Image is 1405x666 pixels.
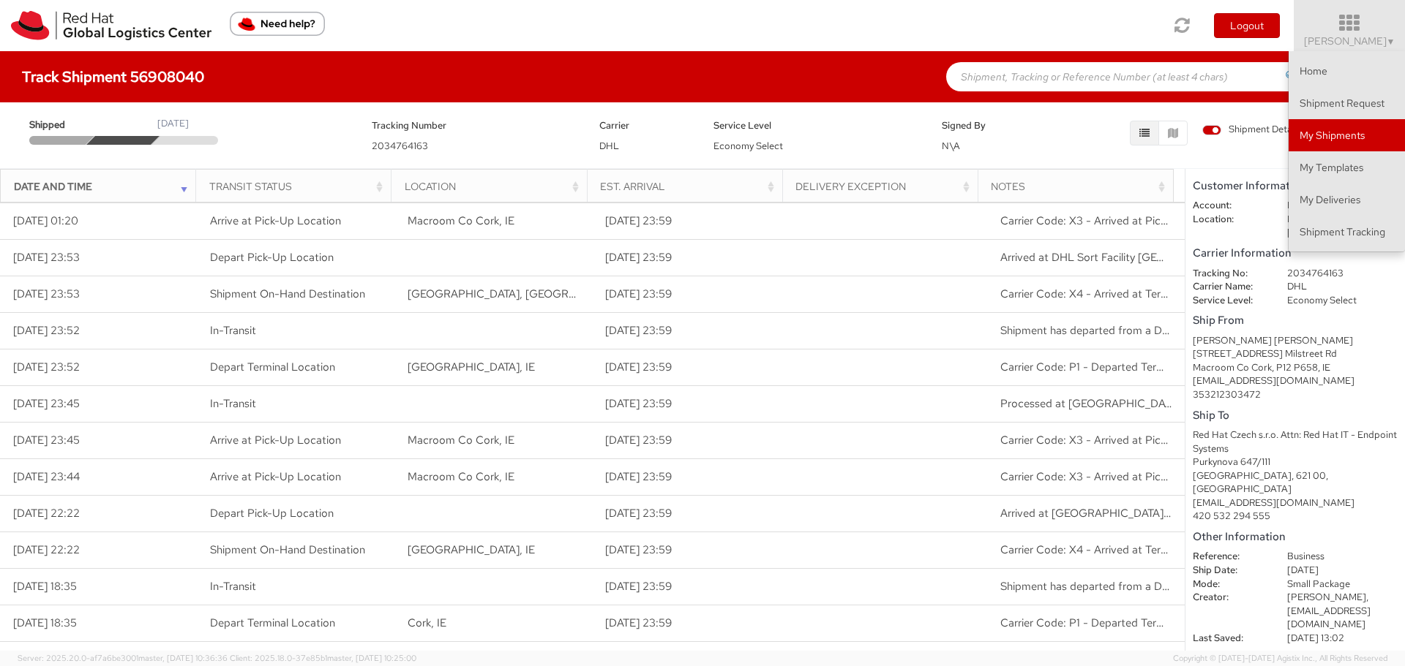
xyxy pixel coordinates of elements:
span: Depart Pick-Up Location [210,506,334,521]
span: Economy Select [713,140,783,152]
div: [EMAIL_ADDRESS][DOMAIN_NAME] [1193,374,1398,388]
div: Date and Time [14,179,192,194]
td: [DATE] 23:59 [592,459,790,496]
td: [DATE] 23:59 [592,532,790,569]
span: Carrier Code: X3 - Arrived at Pick-up Location [1000,469,1229,484]
button: Logout [1214,13,1280,38]
td: [DATE] 23:59 [592,423,790,459]
span: [PERSON_NAME], [1287,591,1368,603]
dt: Location: [1182,213,1276,227]
span: Carrier Code: P1 - Departed Terminal Location [1000,616,1229,630]
a: Shipment Tracking [1289,216,1405,248]
div: Est. Arrival [600,179,778,194]
h5: Service Level [713,121,920,131]
h4: Track Shipment 56908040 [22,69,204,85]
div: Delivery Exception [795,179,973,194]
a: My Templates [1289,151,1405,183]
a: My Deliveries [1289,183,1405,216]
div: [GEOGRAPHIC_DATA], 621 00, [GEOGRAPHIC_DATA] [1193,469,1398,496]
dt: Creator: [1182,591,1276,605]
td: [DATE] 23:59 [592,605,790,642]
span: Macroom Co Cork, IE [408,469,514,484]
span: Depart Pick-Up Location [210,250,334,265]
div: Purkynova 647/111 [1193,455,1398,469]
div: [STREET_ADDRESS] Milstreet Rd [1193,347,1398,361]
a: Shipment Request [1289,87,1405,119]
span: master, [DATE] 10:36:36 [138,653,228,663]
span: [PERSON_NAME] [1304,34,1395,48]
span: DHL [599,140,619,152]
dt: Ship Date: [1182,564,1276,578]
td: [DATE] 23:59 [592,569,790,605]
td: [DATE] 23:59 [592,203,790,240]
div: [EMAIL_ADDRESS][DOMAIN_NAME] [1193,496,1398,510]
a: Home [1289,55,1405,87]
a: My Shipments [1289,119,1405,151]
span: Dublin, IE [408,542,535,557]
h5: Carrier [599,121,692,131]
dt: Carrier Name: [1182,280,1276,294]
div: 353212303472 [1193,388,1398,402]
span: 2034764163 [372,140,428,152]
span: Shipped [29,118,92,132]
span: In-Transit [210,579,256,594]
span: Carrier Code: X3 - Arrived at Pick-up Location [1000,213,1229,228]
span: Cork, IE [408,616,446,630]
span: Shipment On-Hand Destination [210,287,365,301]
span: Depart Terminal Location [210,360,335,374]
span: Copyright © [DATE]-[DATE] Agistix Inc., All Rights Reserved [1173,653,1387,665]
span: Carrier Code: X4 - Arrived at Terminal Location [1000,542,1233,557]
span: Depart Terminal Location [210,616,335,630]
h5: Other Information [1193,531,1398,543]
span: Dublin, IE [408,360,535,374]
div: [DATE] [157,117,189,131]
span: In-Transit [210,396,256,411]
div: Macroom Co Cork, P12 P658, IE [1193,361,1398,375]
div: Red Hat Czech s.r.o. Attn: Red Hat IT - Endpoint Systems [1193,428,1398,455]
span: In-Transit [210,323,256,338]
span: Client: 2025.18.0-37e85b1 [230,653,416,663]
span: Macroom Co Cork, IE [408,433,514,447]
img: rh-logistics-00dfa346123c4ec078e1.svg [11,11,211,40]
div: 420 532 294 555 [1193,510,1398,523]
button: Need help? [230,12,325,36]
dt: Last Saved: [1182,632,1276,646]
div: Notes [991,179,1169,194]
span: N\A [942,140,960,152]
span: Macroom Co Cork, IE [408,213,514,228]
td: [DATE] 23:59 [592,496,790,532]
span: Shipment On-Hand Destination [210,542,365,557]
td: [DATE] 23:59 [592,313,790,349]
td: [DATE] 23:59 [592,349,790,386]
span: Arrive at Pick-Up Location [210,469,341,484]
h5: Carrier Information [1193,247,1398,260]
span: Carrier Code: X3 - Arrived at Pick-up Location [1000,433,1229,447]
span: Carrier Code: P1 - Departed Terminal Location [1000,360,1229,374]
h5: Tracking Number [372,121,578,131]
div: Transit Status [209,179,387,194]
td: [DATE] 23:59 [592,240,790,276]
span: Carrier Code: X4 - Arrived at Terminal Location [1000,287,1233,301]
h5: Ship From [1193,314,1398,327]
td: [DATE] 23:59 [592,276,790,313]
dt: Reference: [1182,550,1276,564]
dt: Mode: [1182,578,1276,591]
dt: Tracking No: [1182,267,1276,281]
h5: Ship To [1193,409,1398,422]
h5: Customer Information [1193,180,1398,192]
div: Location [405,179,582,194]
h5: Signed By [942,121,1034,131]
span: ▼ [1387,36,1395,48]
span: Shipment Details [1202,123,1301,137]
span: Arrive at Pick-Up Location [210,433,341,447]
span: master, [DATE] 10:25:00 [327,653,416,663]
td: [DATE] 23:59 [592,386,790,423]
label: Shipment Details [1202,123,1301,139]
span: Brussels, BE [408,287,637,301]
span: Server: 2025.20.0-af7a6be3001 [18,653,228,663]
dt: Service Level: [1182,294,1276,308]
input: Shipment, Tracking or Reference Number (at least 4 chars) [946,62,1312,91]
span: Arrive at Pick-Up Location [210,213,341,228]
dt: Account: [1182,199,1276,213]
div: [PERSON_NAME] [PERSON_NAME] [1193,334,1398,348]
